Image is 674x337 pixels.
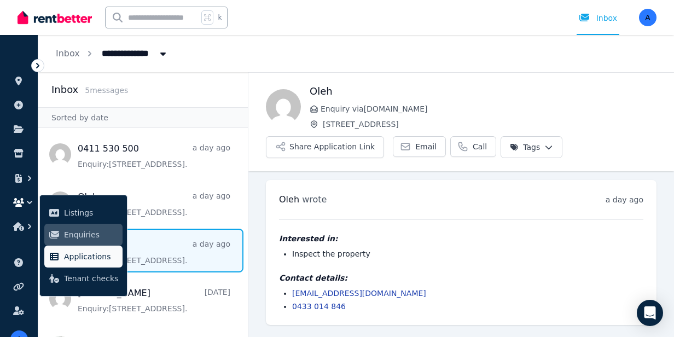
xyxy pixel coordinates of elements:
a: Oleha day agoEnquiry:[STREET_ADDRESS]. [78,239,230,266]
time: a day ago [606,195,643,204]
h1: Oleh [310,84,656,99]
a: Applications [44,246,123,268]
a: Enquiries [44,224,123,246]
button: Tags [501,136,562,158]
h2: Inbox [51,82,78,97]
span: wrote [302,194,327,205]
div: Sorted by date [38,107,248,128]
span: Call [473,141,487,152]
a: 0411 530 500a day agoEnquiry:[STREET_ADDRESS]. [78,142,230,170]
h4: Interested in: [279,233,643,244]
a: [EMAIL_ADDRESS][DOMAIN_NAME] [292,289,426,298]
img: adrianinnes.nz@gmail.com [639,9,656,26]
a: Inbox [56,48,80,59]
span: Enquiry via [DOMAIN_NAME] [321,103,656,114]
span: k [218,13,222,22]
nav: Breadcrumb [38,35,186,72]
a: Listings [44,202,123,224]
a: Email [393,136,446,157]
div: Inbox [579,13,617,24]
a: Call [450,136,496,157]
img: RentBetter [18,9,92,26]
span: [STREET_ADDRESS] [323,119,656,130]
span: Tenant checks [64,272,118,285]
span: Applications [64,250,118,263]
span: Listings [64,206,118,219]
span: 5 message s [85,86,128,95]
a: [PERSON_NAME][DATE]Enquiry:[STREET_ADDRESS]. [78,287,230,314]
span: Enquiries [64,228,118,241]
img: Oleh [266,89,301,124]
span: Email [415,141,437,152]
span: Tags [510,142,540,153]
div: Open Intercom Messenger [637,300,663,326]
span: Oleh [279,194,299,205]
h4: Contact details: [279,272,643,283]
button: Share Application Link [266,136,384,158]
a: Tenant checks [44,268,123,289]
li: Inspect the property [292,248,643,259]
a: Oleha day agoEnquiry:[STREET_ADDRESS]. [78,190,230,218]
a: 0433 014 846 [292,302,346,311]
